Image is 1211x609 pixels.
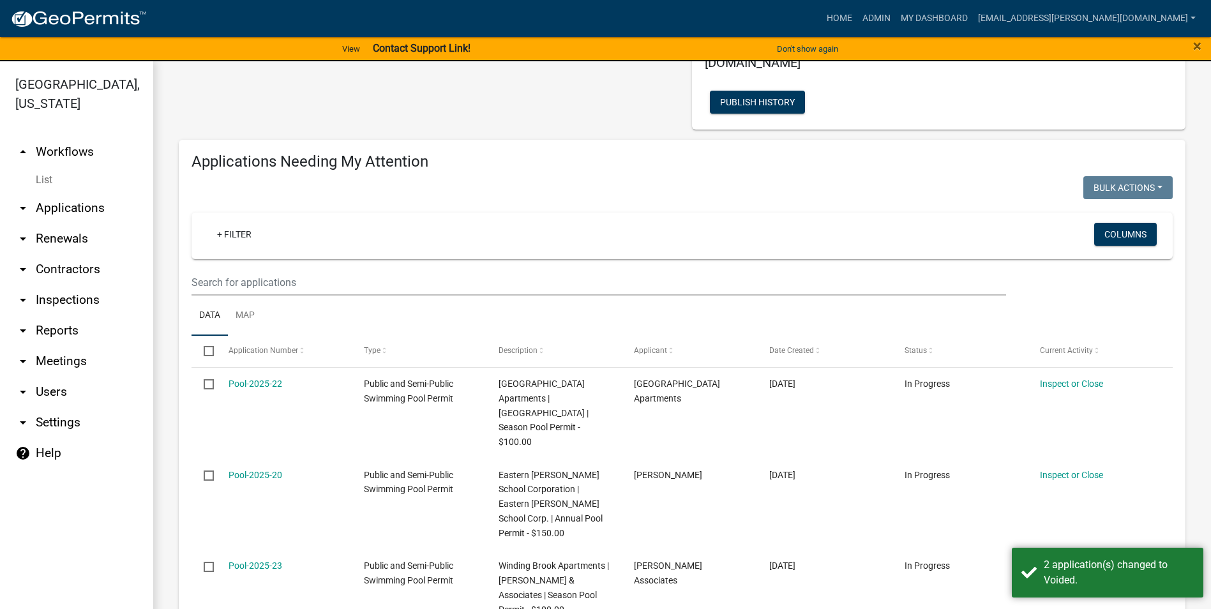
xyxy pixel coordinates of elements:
[15,446,31,461] i: help
[15,144,31,160] i: arrow_drop_up
[1083,176,1173,199] button: Bulk Actions
[757,336,892,366] datatable-header-cell: Date Created
[622,336,757,366] datatable-header-cell: Applicant
[229,346,298,355] span: Application Number
[1028,336,1163,366] datatable-header-cell: Current Activity
[192,269,1006,296] input: Search for applications
[1094,223,1157,246] button: Columns
[973,6,1201,31] a: [EMAIL_ADDRESS][PERSON_NAME][DOMAIN_NAME]
[15,292,31,308] i: arrow_drop_down
[710,91,805,114] button: Publish History
[769,470,795,480] span: 09/10/2025
[857,6,896,31] a: Admin
[15,384,31,400] i: arrow_drop_down
[486,336,622,366] datatable-header-cell: Description
[710,98,805,108] wm-modal-confirm: Workflow Publish History
[364,379,453,403] span: Public and Semi-Public Swimming Pool Permit
[229,560,282,571] a: Pool-2025-23
[207,223,262,246] a: + Filter
[351,336,486,366] datatable-header-cell: Type
[892,336,1028,366] datatable-header-cell: Status
[499,379,589,447] span: Amberwood Place Apartments | Amberwood Hc4 | Season Pool Permit - $100.00
[229,379,282,389] a: Pool-2025-22
[896,6,973,31] a: My Dashboard
[634,470,702,480] span: Jon Bearden
[15,231,31,246] i: arrow_drop_down
[364,470,453,495] span: Public and Semi-Public Swimming Pool Permit
[229,470,282,480] a: Pool-2025-20
[905,346,927,355] span: Status
[228,296,262,336] a: Map
[634,346,667,355] span: Applicant
[373,42,470,54] strong: Contact Support Link!
[1044,557,1194,588] div: 2 application(s) changed to Voided.
[772,38,843,59] button: Don't show again
[769,379,795,389] span: 09/10/2025
[905,379,950,389] span: In Progress
[1193,38,1201,54] button: Close
[905,470,950,480] span: In Progress
[769,560,795,571] span: 09/10/2025
[769,346,814,355] span: Date Created
[15,323,31,338] i: arrow_drop_down
[364,560,453,585] span: Public and Semi-Public Swimming Pool Permit
[1193,37,1201,55] span: ×
[1040,346,1093,355] span: Current Activity
[192,153,1173,171] h4: Applications Needing My Attention
[905,560,950,571] span: In Progress
[192,296,228,336] a: Data
[15,200,31,216] i: arrow_drop_down
[15,262,31,277] i: arrow_drop_down
[634,379,720,403] span: Amberwood Place Apartments
[15,415,31,430] i: arrow_drop_down
[337,38,365,59] a: View
[192,336,216,366] datatable-header-cell: Select
[15,354,31,369] i: arrow_drop_down
[822,6,857,31] a: Home
[1040,470,1103,480] a: Inspect or Close
[499,346,538,355] span: Description
[634,560,702,585] span: stallard Associates
[216,336,351,366] datatable-header-cell: Application Number
[364,346,380,355] span: Type
[1040,379,1103,389] a: Inspect or Close
[499,470,603,538] span: Eastern Howard School Corporation | Eastern Howard School Corp. | Annual Pool Permit - $150.00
